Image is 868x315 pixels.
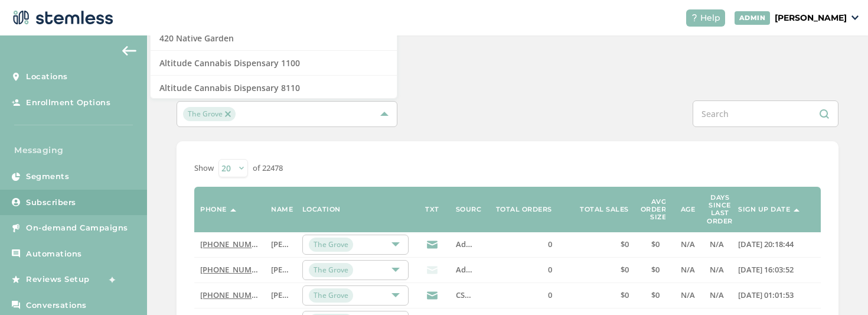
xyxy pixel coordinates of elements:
[271,264,331,275] span: [PERSON_NAME]
[225,111,231,117] img: icon-close-accent-8a337256.svg
[671,265,695,275] label: N/A
[456,206,486,213] label: Source
[738,206,790,213] label: Sign up date
[456,265,475,275] label: Added to dashboard
[641,290,660,300] label: $0
[548,264,552,275] span: 0
[183,107,236,121] span: The Grove
[26,248,82,260] span: Automations
[707,290,726,300] label: N/A
[710,290,724,300] span: N/A
[738,239,794,249] span: [DATE] 20:18:44
[738,290,815,300] label: 2025-07-10 01:01:53
[26,97,110,109] span: Enrollment Options
[671,239,695,249] label: N/A
[851,15,859,20] img: icon_down-arrow-small-66adaf34.svg
[309,263,353,277] span: The Grove
[564,265,629,275] label: $0
[271,239,331,249] span: [PERSON_NAME]
[302,206,341,213] label: Location
[710,264,724,275] span: N/A
[641,198,667,222] label: Avg order size
[681,206,696,213] label: Age
[26,274,90,285] span: Reviews Setup
[809,258,868,315] iframe: Chat Widget
[26,300,87,311] span: Conversations
[456,290,511,300] span: CSV Import List
[641,239,660,249] label: $0
[271,265,291,275] label: Michelle Rusby
[580,206,629,213] label: Total sales
[671,290,695,300] label: N/A
[641,265,660,275] label: $0
[738,239,815,249] label: 2025-07-14 20:18:44
[200,206,227,213] label: Phone
[200,265,259,275] label: (916) 833-6225
[548,239,552,249] span: 0
[651,290,660,300] span: $0
[425,206,439,213] label: TXT
[738,264,794,275] span: [DATE] 16:03:52
[691,14,698,21] img: icon-help-white-03924b79.svg
[738,265,815,275] label: 2025-07-11 16:03:52
[253,163,283,174] label: of 22478
[681,290,695,300] span: N/A
[200,264,268,275] a: [PHONE_NUMBER]
[271,290,331,300] span: [PERSON_NAME]
[26,222,128,234] span: On-demand Campaigns
[26,197,76,209] span: Subscribers
[487,290,552,300] label: 0
[309,238,353,252] span: The Grove
[794,209,800,212] img: icon-sort-1e1d7615.svg
[271,290,291,300] label: Sean Hixon
[707,265,726,275] label: N/A
[271,239,291,249] label: Nakia Fisher
[26,171,69,183] span: Segments
[456,239,531,249] span: Added to dashboard
[735,11,771,25] div: ADMIN
[151,76,397,100] li: Altitude Cannabis Dispensary 8110
[122,46,136,56] img: icon-arrow-back-accent-c549486e.svg
[564,239,629,249] label: $0
[487,265,552,275] label: 0
[564,290,629,300] label: $0
[456,290,475,300] label: CSV Import List
[271,206,293,213] label: Name
[700,12,720,24] span: Help
[200,239,268,249] a: [PHONE_NUMBER]
[707,239,726,249] label: N/A
[194,163,214,174] label: Show
[775,12,847,24] p: [PERSON_NAME]
[681,239,695,249] span: N/A
[621,290,629,300] span: $0
[621,239,629,249] span: $0
[200,290,259,300] label: (619) 213-7045
[651,239,660,249] span: $0
[200,239,259,249] label: (619) 599-5430
[456,239,475,249] label: Added to dashboard
[26,71,68,83] span: Locations
[487,239,552,249] label: 0
[200,290,268,300] a: [PHONE_NUMBER]
[99,268,122,291] img: glitter-stars-b7820f95.gif
[651,264,660,275] span: $0
[738,290,794,300] span: [DATE] 01:01:53
[151,51,397,76] li: Altitude Cannabis Dispensary 1100
[496,206,552,213] label: Total orders
[621,264,629,275] span: $0
[548,290,552,300] span: 0
[707,194,733,225] label: Days since last order
[710,239,724,249] span: N/A
[151,26,397,51] li: 420 Native Garden
[693,100,838,127] input: Search
[9,6,113,30] img: logo-dark-0685b13c.svg
[309,288,353,303] span: The Grove
[456,264,531,275] span: Added to dashboard
[681,264,695,275] span: N/A
[230,209,236,212] img: icon-sort-1e1d7615.svg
